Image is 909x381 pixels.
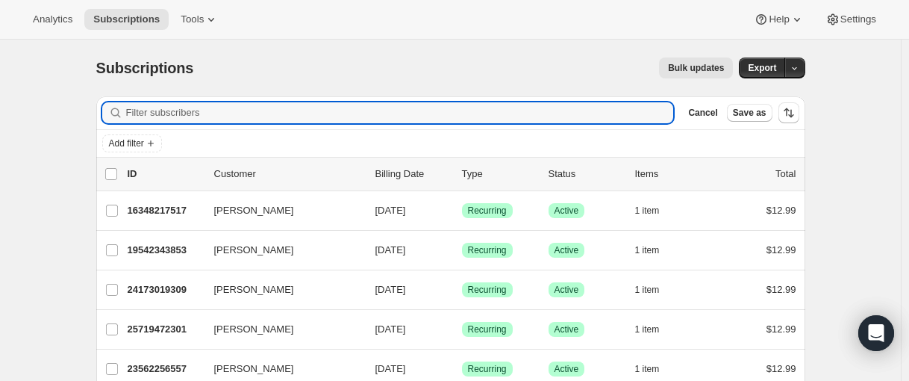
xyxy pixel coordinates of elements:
[635,167,710,182] div: Items
[128,167,202,182] p: ID
[205,317,354,341] button: [PERSON_NAME]
[375,244,406,255] span: [DATE]
[128,279,796,300] div: 24173019309[PERSON_NAME][DATE]SuccessRecurringSuccessActive1 item$12.99
[766,284,796,295] span: $12.99
[128,322,202,337] p: 25719472301
[775,167,796,182] p: Total
[109,137,144,149] span: Add filter
[205,357,354,381] button: [PERSON_NAME]
[659,58,733,78] button: Bulk updates
[840,13,876,25] span: Settings
[635,323,660,335] span: 1 item
[128,200,796,221] div: 16348217517[PERSON_NAME][DATE]SuccessRecurringSuccessActive1 item$12.99
[635,284,660,296] span: 1 item
[128,203,202,218] p: 16348217517
[555,363,579,375] span: Active
[126,102,674,123] input: Filter subscribers
[766,323,796,335] span: $12.99
[128,319,796,340] div: 25719472301[PERSON_NAME][DATE]SuccessRecurringSuccessActive1 item$12.99
[462,167,537,182] div: Type
[172,9,228,30] button: Tools
[727,104,772,122] button: Save as
[375,284,406,295] span: [DATE]
[375,167,450,182] p: Billing Date
[555,205,579,217] span: Active
[128,282,202,297] p: 24173019309
[468,363,507,375] span: Recurring
[635,319,676,340] button: 1 item
[769,13,789,25] span: Help
[205,199,354,223] button: [PERSON_NAME]
[205,278,354,302] button: [PERSON_NAME]
[468,205,507,217] span: Recurring
[555,284,579,296] span: Active
[128,240,796,261] div: 19542343853[PERSON_NAME][DATE]SuccessRecurringSuccessActive1 item$12.99
[549,167,623,182] p: Status
[102,134,162,152] button: Add filter
[635,244,660,256] span: 1 item
[375,363,406,374] span: [DATE]
[468,284,507,296] span: Recurring
[93,13,160,25] span: Subscriptions
[816,9,885,30] button: Settings
[778,102,799,123] button: Sort the results
[858,315,894,351] div: Open Intercom Messenger
[668,62,724,74] span: Bulk updates
[214,167,363,182] p: Customer
[375,205,406,216] span: [DATE]
[733,107,766,119] span: Save as
[214,243,294,258] span: [PERSON_NAME]
[214,322,294,337] span: [PERSON_NAME]
[745,9,813,30] button: Help
[128,359,796,380] div: 23562256557[PERSON_NAME][DATE]SuccessRecurringSuccessActive1 item$12.99
[555,244,579,256] span: Active
[739,58,785,78] button: Export
[748,62,776,74] span: Export
[635,279,676,300] button: 1 item
[766,205,796,216] span: $12.99
[555,323,579,335] span: Active
[375,323,406,335] span: [DATE]
[688,107,717,119] span: Cancel
[96,60,194,76] span: Subscriptions
[468,323,507,335] span: Recurring
[468,244,507,256] span: Recurring
[214,282,294,297] span: [PERSON_NAME]
[214,203,294,218] span: [PERSON_NAME]
[128,243,202,258] p: 19542343853
[635,200,676,221] button: 1 item
[128,167,796,182] div: IDCustomerBilling DateTypeStatusItemsTotal
[205,238,354,262] button: [PERSON_NAME]
[682,104,723,122] button: Cancel
[181,13,204,25] span: Tools
[128,362,202,377] p: 23562256557
[635,359,676,380] button: 1 item
[33,13,72,25] span: Analytics
[635,240,676,261] button: 1 item
[766,363,796,374] span: $12.99
[766,244,796,255] span: $12.99
[635,363,660,375] span: 1 item
[84,9,169,30] button: Subscriptions
[24,9,81,30] button: Analytics
[635,205,660,217] span: 1 item
[214,362,294,377] span: [PERSON_NAME]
